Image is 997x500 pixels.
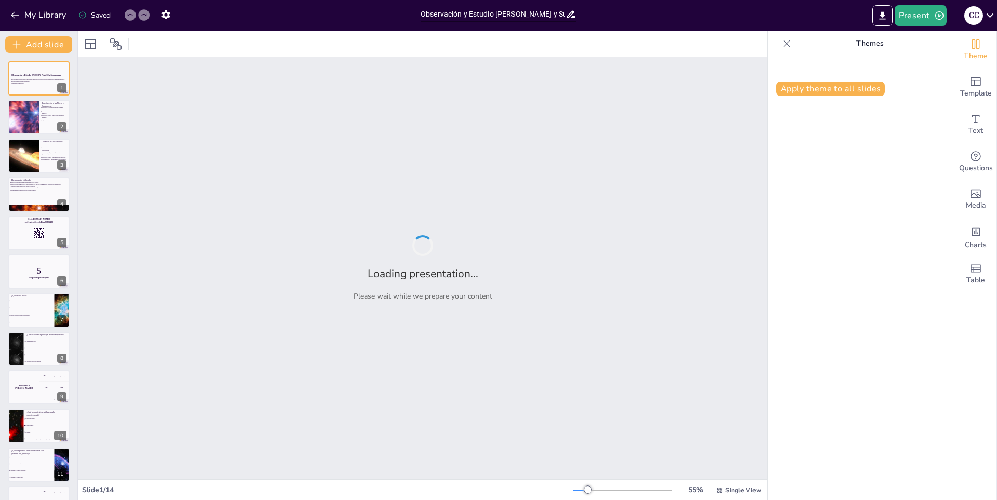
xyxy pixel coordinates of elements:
span: Charts [965,239,987,251]
div: 10 [8,409,70,443]
div: 11 [54,469,66,479]
p: Combinación de herramientas para un estudio efectivo. [11,187,66,190]
div: Add text boxes [955,106,996,143]
div: 8 [8,332,70,366]
span: Una explosión de una estrella masiva. [10,300,53,301]
span: Questions [959,163,993,174]
div: Change the overall theme [955,31,996,69]
button: Apply theme to all slides [776,82,885,96]
div: 4 [57,199,66,209]
div: Layout [82,36,99,52]
span: Un tipo de agujero negro. [10,307,53,308]
div: 9 [8,370,70,404]
span: Position [110,38,122,50]
div: 2 [8,100,70,134]
div: Add charts and graphs [955,218,996,255]
p: Go to [11,218,66,221]
div: 200 [39,382,70,393]
div: Add ready made slides [955,69,996,106]
div: 4 [8,177,70,211]
p: ¿Cuál es la causa principal de una supernova? [26,333,66,336]
p: Introducción a las Novas y Supernovas [42,102,66,107]
p: Espectroscopía para analizar la composición. [42,147,66,151]
span: Un telescopio [PERSON_NAME][MEDICAL_DATA] X. [25,438,69,439]
span: Theme [964,50,988,62]
span: Longitudes de onda de alta energía. [10,470,53,471]
p: Importancia de la combinación de técnicas. [42,156,66,158]
span: Single View [725,486,761,494]
p: and login with code [11,220,66,223]
div: Jaap [60,387,63,388]
p: Impacto en la evolución galáctica. [42,118,66,120]
div: 1 [8,61,70,96]
div: Add images, graphics, shapes or video [955,181,996,218]
div: 6 [8,254,70,289]
span: Text [968,125,983,137]
p: Importancia en la creación de elementos pesados. [42,114,66,118]
div: C C [964,6,983,25]
h4: The winner is [PERSON_NAME] [8,385,39,390]
button: Add slide [5,36,72,53]
span: Un satélite. [25,431,69,433]
strong: [DOMAIN_NAME] [33,218,50,220]
span: Un espectrómetro. [25,425,69,426]
p: ¿Qué herramienta se utiliza para la espectroscopía? [26,411,66,416]
span: El colapso de una estrella masiva. [25,354,69,355]
span: Longitudes de onda visibles. [10,456,53,457]
div: 1 [57,83,66,92]
div: 8 [57,354,66,363]
div: 100 [39,370,70,382]
p: Diferencias clave entre novas y supernovas. [42,120,66,122]
div: 7 [57,315,66,325]
input: Insert title [421,7,565,22]
div: 5 [8,216,70,250]
p: Themes [795,31,945,56]
strong: ¡Prepárate para el quiz! [29,276,49,278]
div: 11 [8,448,70,482]
span: Longitudes de onda infrarrojas. [10,463,53,464]
p: Telescopios ópticos para observar el brillo visible. [11,182,66,184]
button: Present [895,5,947,26]
p: Contribución al entendimiento del universo. [42,158,66,160]
span: Table [966,275,985,286]
span: La colisión de dos estrellas. [25,347,69,348]
span: Template [960,88,992,99]
p: Herramientas Utilizadas [11,179,66,182]
div: 100 [39,486,70,497]
p: Las supernovas marcan el final de estrellas masivas. [42,110,66,114]
span: La fusión de hidrógeno. [25,341,69,342]
p: ¿Qué es una nova? [11,295,51,298]
button: My Library [8,7,71,23]
div: 55 % [683,485,708,495]
div: 5 [57,238,66,247]
div: Get real-time input from your audience [955,143,996,181]
div: Slide 1 / 14 [82,485,573,495]
p: Las novas son explosiones en sistemas binarios. [42,106,66,110]
p: Telescopios [PERSON_NAME][MEDICAL_DATA] gamma para radiación de alta energía. [11,184,66,186]
div: [PERSON_NAME] [54,398,65,400]
div: 3 [8,139,70,173]
div: 3 [57,160,66,170]
p: En esta presentación, exploraremos las técnicas y herramientas utilizadas para observar y estudia... [11,78,66,82]
p: Fotometría para medir la luz emitida. [42,145,66,147]
div: Saved [78,10,111,20]
p: Generated with [URL] [11,83,66,85]
p: Técnicas de Observación [42,140,66,143]
div: 6 [57,276,66,286]
p: 5 [11,265,66,277]
p: Observación [PERSON_NAME][MEDICAL_DATA] X para fenómenos energéticos. [42,151,66,156]
strong: Observación y Estudio [PERSON_NAME] y Supernovas [11,74,61,76]
button: C C [964,5,983,26]
span: Media [966,200,986,211]
span: Una explosión estelar en un sistema binario. [10,315,53,316]
p: ¿Qué longitud de onda observamos con [MEDICAL_DATA] X? [11,449,51,455]
span: Un planeta en formación. [10,322,53,323]
p: Satélites para observación desde el espacio. [11,185,66,187]
div: Add a table [955,255,996,293]
h2: Loading presentation... [368,266,478,281]
span: La formación de un nuevo planeta. [25,361,69,362]
div: 300 [39,394,70,405]
button: Export to PowerPoint [872,5,893,26]
div: 9 [57,392,66,401]
div: 7 [8,293,70,327]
